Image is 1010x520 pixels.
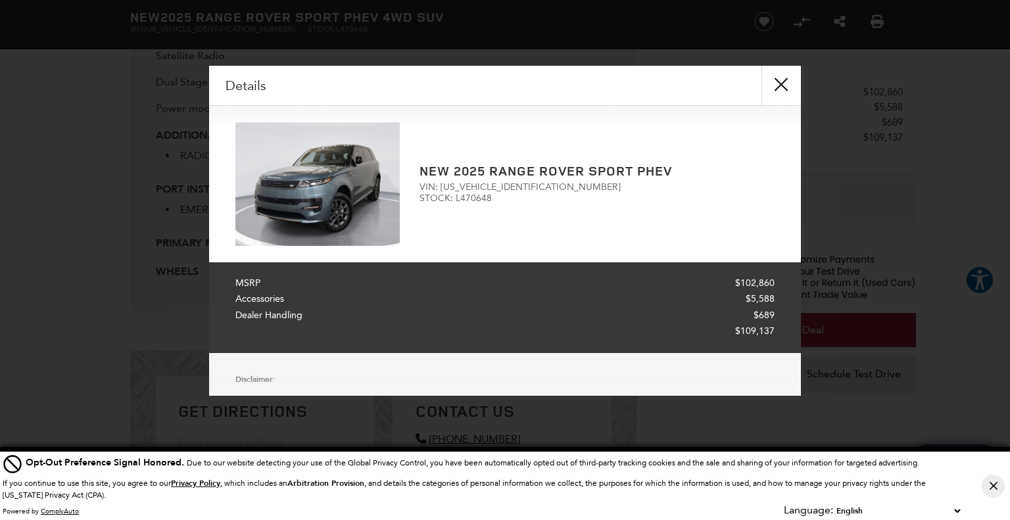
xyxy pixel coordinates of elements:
div: Due to our website detecting your use of the Global Privacy Control, you have been automatically ... [26,456,919,469]
img: 2025 Land Rover Range Rover Sport PHEV [235,122,400,246]
div: Language: [784,505,833,515]
a: MSRP $102,860 [235,275,775,292]
button: close [761,66,801,105]
a: Dealer Handling $689 [235,308,775,324]
span: $109,137 [735,323,775,340]
span: $5,588 [746,291,775,308]
h2: New 2025 Range Rover Sport PHEV [420,164,775,178]
a: Chat Live [910,444,1000,481]
p: Dealer Handling included in all sale pricing | Tax, Title, and Tags NOT included in vehicle price... [235,393,775,421]
div: Details [209,66,801,106]
strong: Arbitration Provision [287,478,364,488]
span: Accessories [235,291,291,308]
button: Close Button [982,475,1005,498]
span: Opt-Out Preference Signal Honored . [26,456,187,469]
a: ComplyAuto [41,507,79,515]
span: VIN: [US_VEHICLE_IDENTIFICATION_NUMBER] [420,181,775,193]
span: STOCK: L470648 [420,193,775,204]
a: $109,137 [235,323,775,340]
span: Dealer Handling [235,308,309,324]
span: $689 [754,308,775,324]
a: Accessories $5,588 [235,291,775,308]
strong: Disclaimer: [235,374,276,385]
p: If you continue to use this site, you agree to our , which includes an , and details the categori... [3,479,926,500]
u: Privacy Policy [171,478,220,488]
span: $102,860 [735,275,775,292]
span: MSRP [235,275,267,292]
select: Language Select [833,504,963,517]
div: Powered by [3,508,79,515]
